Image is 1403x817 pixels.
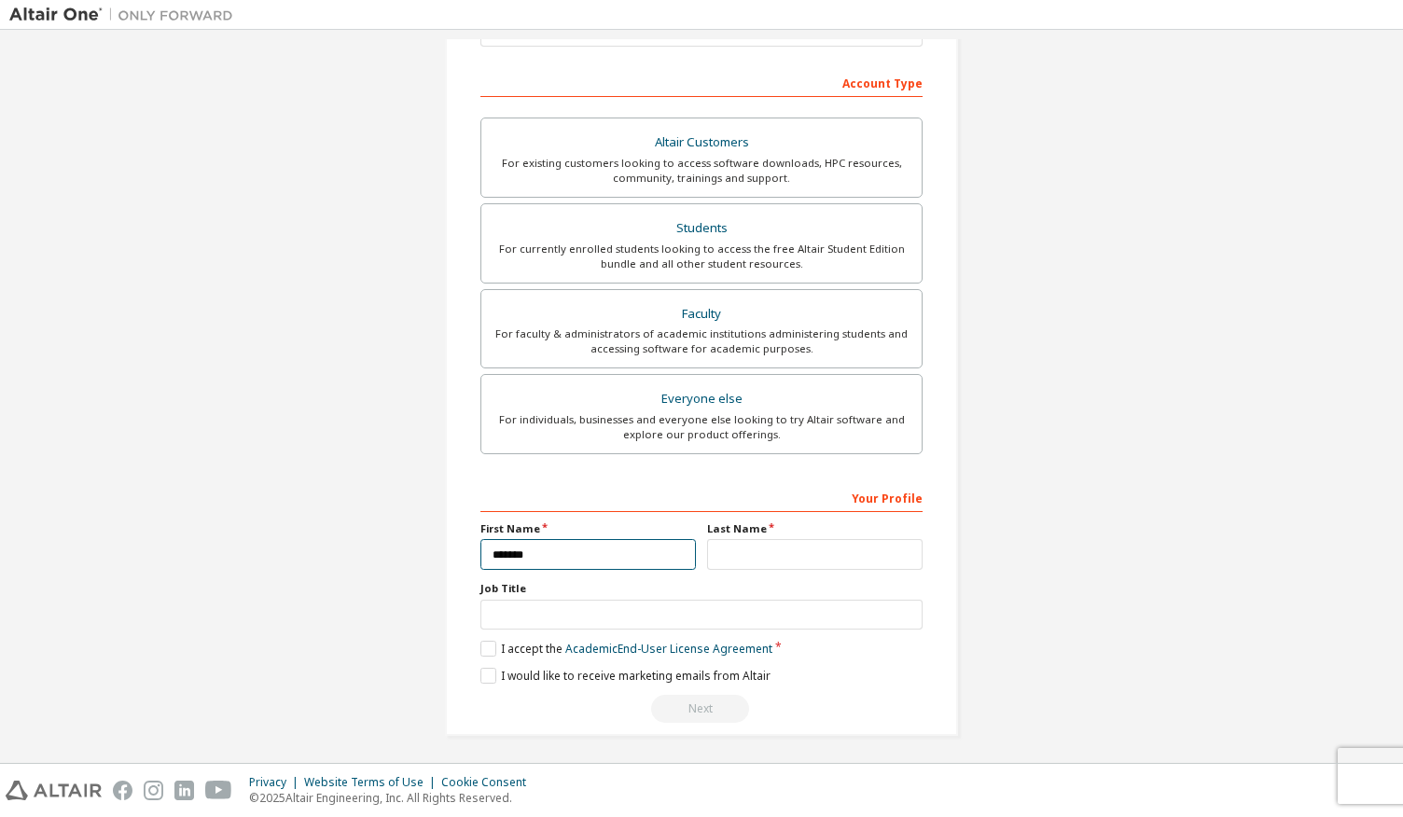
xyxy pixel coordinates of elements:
label: I would like to receive marketing emails from Altair [480,668,771,684]
div: Students [493,215,910,242]
div: Website Terms of Use [304,775,441,790]
p: © 2025 Altair Engineering, Inc. All Rights Reserved. [249,790,537,806]
label: First Name [480,521,696,536]
div: Faculty [493,301,910,327]
img: facebook.svg [113,781,132,800]
div: Everyone else [493,386,910,412]
div: For existing customers looking to access software downloads, HPC resources, community, trainings ... [493,156,910,186]
img: linkedin.svg [174,781,194,800]
div: Your Profile [480,482,923,512]
img: altair_logo.svg [6,781,102,800]
div: Altair Customers [493,130,910,156]
img: youtube.svg [205,781,232,800]
div: Privacy [249,775,304,790]
div: Cookie Consent [441,775,537,790]
label: I accept the [480,641,772,657]
a: Academic End-User License Agreement [565,641,772,657]
label: Job Title [480,581,923,596]
div: For currently enrolled students looking to access the free Altair Student Edition bundle and all ... [493,242,910,271]
img: instagram.svg [144,781,163,800]
div: For faculty & administrators of academic institutions administering students and accessing softwa... [493,326,910,356]
div: Account Type [480,67,923,97]
img: Altair One [9,6,243,24]
div: For individuals, businesses and everyone else looking to try Altair software and explore our prod... [493,412,910,442]
label: Last Name [707,521,923,536]
div: Read and acccept EULA to continue [480,695,923,723]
